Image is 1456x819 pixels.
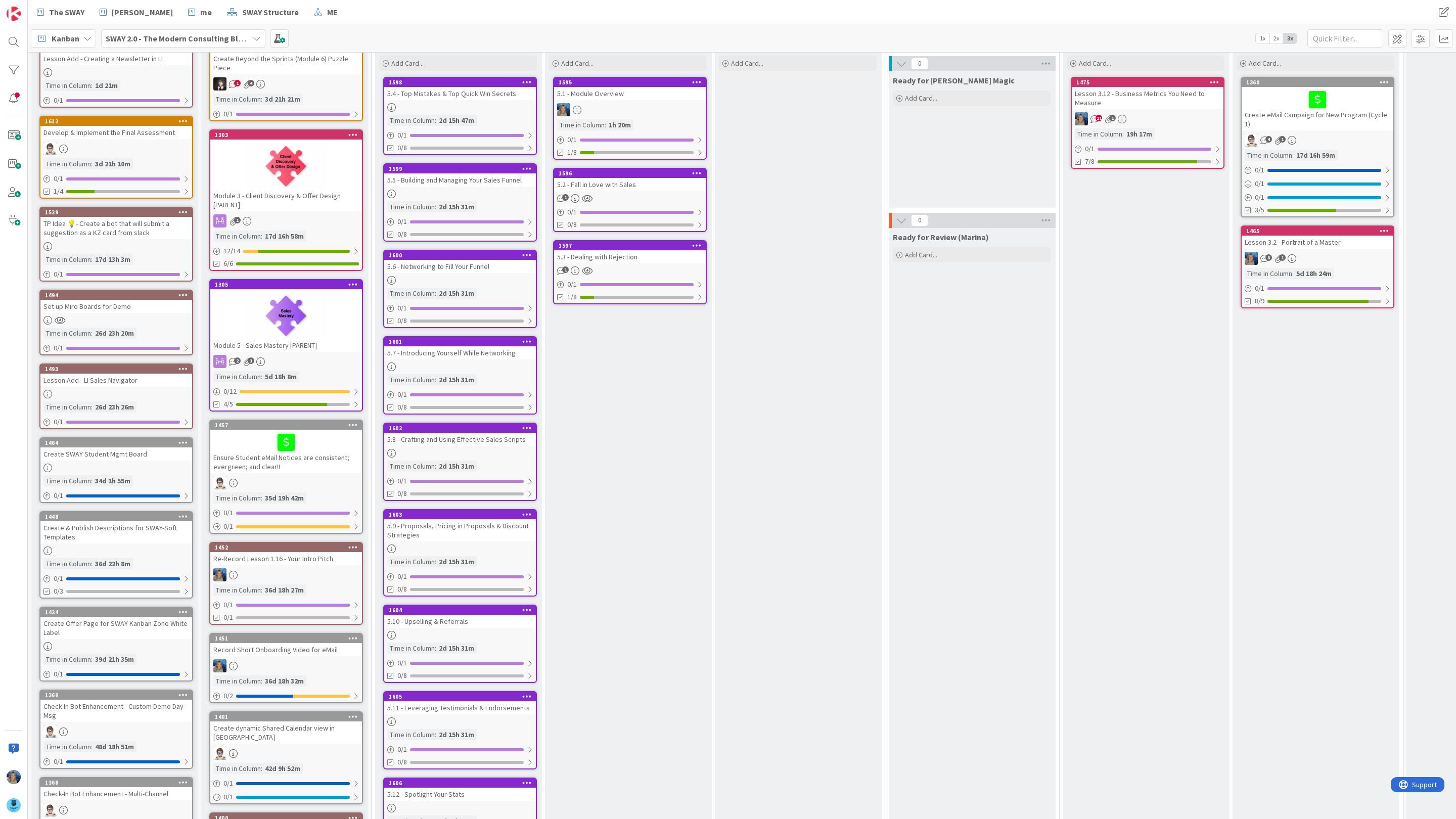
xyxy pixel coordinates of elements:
[210,339,362,352] div: Module 5 - Sales Mastery [PARENT]
[436,374,477,385] div: 2d 15h 31m
[210,77,362,90] div: BN
[39,42,193,108] a: Lesson Add - Creating a Newsletter in LITime in Column:1d 21m0/1
[45,209,192,216] div: 1529
[210,43,362,74] div: Create Beyond the Sprints (Module 6) Puzzle Piece
[384,337,536,359] div: 16015.7 - Introducing Yourself While Networking
[54,417,63,427] span: 0 / 1
[39,437,193,503] a: 1464Create SWAY Student Mgmt BoardTime in Column:34d 1h 55m0/1
[40,489,192,502] div: 0/1
[39,207,193,282] a: 1529TP Idea 💡- Create a bot that will submit a suggestion as a KZ card from slackTime in Column:1...
[397,216,407,227] span: 0 / 1
[1255,165,1264,175] span: 0 / 1
[112,6,173,18] span: [PERSON_NAME]
[40,52,192,65] div: Lesson Add - Creating a Newsletter in LI
[436,115,477,126] div: 2d 15h 47m
[54,173,63,184] span: 0 / 1
[384,510,536,519] div: 1603
[1242,164,1393,176] div: 0/1
[261,94,262,105] span: :
[43,254,91,265] div: Time in Column
[213,371,261,382] div: Time in Column
[1071,77,1224,169] a: 1475Lesson 3.12 - Business Metrics You Need to MeasureMATime in Column:19h 17m0/17/8
[210,130,362,140] div: 1303
[1124,128,1155,140] div: 19h 17m
[45,292,192,299] div: 1494
[40,416,192,428] div: 0/1
[384,475,536,487] div: 0/1
[1072,87,1223,109] div: Lesson 3.12 - Business Metrics You Need to Measure
[93,254,133,265] div: 17d 13h 3m
[1242,177,1393,190] div: 0/1
[1242,226,1393,249] div: 1465Lesson 3.2 - Portrait of a Master
[905,94,937,103] span: Add Card...
[40,374,192,387] div: Lesson Add - LI Sales Navigator
[384,424,536,433] div: 1602
[45,118,192,125] div: 1612
[242,6,299,18] span: SWAY Structure
[210,543,362,565] div: 1452Re-Record Lesson 1.16 - Your Intro Pitch
[1245,252,1258,265] img: MA
[389,79,536,86] div: 1598
[554,206,706,218] div: 0/1
[1079,59,1111,68] span: Add Card...
[52,32,79,44] span: Kanban
[1241,77,1394,217] a: 1360Create eMail Campaign for New Program (Cycle 1)TPTime in Column:17d 16h 59m0/10/10/13/5
[384,346,536,359] div: 5.7 - Introducing Yourself While Networking
[1255,296,1264,306] span: 8/9
[200,6,212,18] span: me
[93,328,136,339] div: 26d 23h 20m
[262,94,303,105] div: 3d 21h 21m
[731,59,763,68] span: Add Card...
[210,421,362,473] div: 1457Ensure Student eMail Notices are consistent; evergreen; and clear!!
[182,3,218,21] a: me
[39,290,193,355] a: 1494Set up Miro Boards for DemoTime in Column:26d 23h 20m0/1
[40,217,192,239] div: TP Idea 💡- Create a bot that will submit a suggestion as a KZ card from slack
[210,385,362,398] div: 0/12
[213,568,226,581] img: MA
[391,59,424,68] span: Add Card...
[234,80,241,86] span: 1
[91,401,93,413] span: :
[1075,128,1122,140] div: Time in Column
[40,117,192,139] div: 1612Develop & Implement the Final Assessment
[209,42,363,121] a: Create Beyond the Sprints (Module 6) Puzzle PieceBNTime in Column:3d 21h 21m0/1
[1242,226,1393,236] div: 1465
[40,208,192,217] div: 1529
[554,103,706,116] div: MA
[94,3,179,21] a: [PERSON_NAME]
[40,142,192,155] div: TP
[559,242,706,249] div: 1597
[1307,29,1383,48] input: Quick Filter...
[557,103,570,116] img: MA
[54,186,63,197] span: 1/4
[1072,78,1223,109] div: 1475Lesson 3.12 - Business Metrics You Need to Measure
[210,507,362,519] div: 0/1
[262,231,306,242] div: 17d 16h 58m
[435,201,436,212] span: :
[567,292,577,302] span: 1/8
[384,78,536,87] div: 1598
[261,492,262,504] span: :
[39,363,193,429] a: 1493Lesson Add - LI Sales NavigatorTime in Column:26d 23h 26m0/1
[383,336,537,415] a: 16015.7 - Introducing Yourself While NetworkingTime in Column:2d 15h 31m0/10/8
[54,490,63,501] span: 0 / 1
[43,80,91,91] div: Time in Column
[40,43,192,65] div: Lesson Add - Creating a Newsletter in LI
[557,119,605,130] div: Time in Column
[554,78,706,100] div: 15955.1 - Module Overview
[210,543,362,552] div: 1452
[215,544,362,551] div: 1452
[210,430,362,473] div: Ensure Student eMail Notices are consistent; evergreen; and clear!!
[1255,283,1264,294] span: 0 / 1
[210,568,362,581] div: MA
[605,119,606,130] span: :
[210,476,362,489] div: TP
[1245,133,1258,147] img: TP
[308,3,344,21] a: ME
[384,215,536,228] div: 0/1
[1242,87,1393,130] div: Create eMail Campaign for New Program (Cycle 1)
[384,388,536,401] div: 0/1
[384,164,536,173] div: 1599
[397,571,407,582] span: 0 / 1
[40,572,192,585] div: 0/1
